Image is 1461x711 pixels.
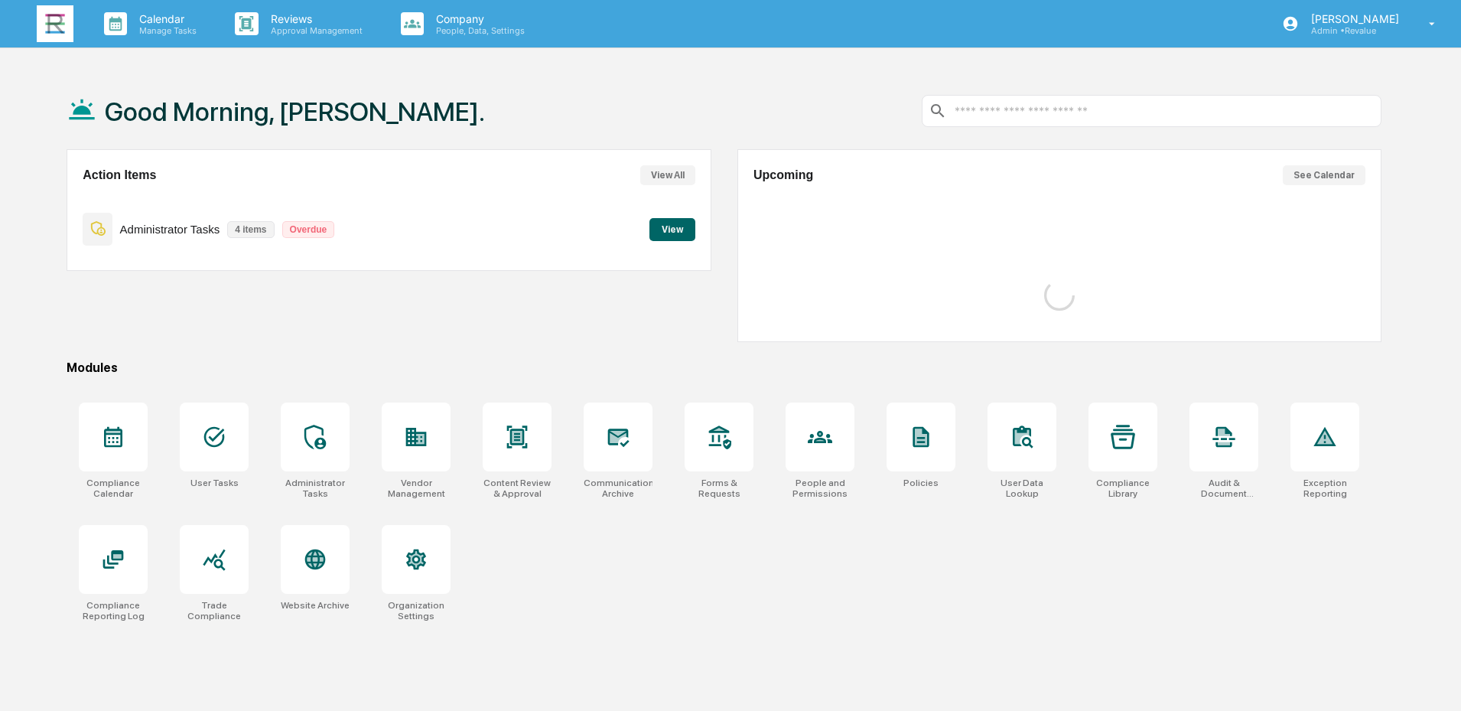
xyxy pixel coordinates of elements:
p: Calendar [127,12,204,25]
p: People, Data, Settings [424,25,532,36]
p: [PERSON_NAME] [1299,12,1407,25]
p: Reviews [259,12,370,25]
div: User Tasks [190,478,239,488]
a: View [649,221,695,236]
p: Company [424,12,532,25]
button: View All [640,165,695,185]
div: People and Permissions [786,478,854,499]
div: Trade Compliance [180,600,249,621]
div: Compliance Calendar [79,478,148,499]
h2: Action Items [83,168,156,182]
p: Administrator Tasks [120,223,220,236]
div: Communications Archive [584,478,652,499]
div: Policies [903,478,939,488]
div: Forms & Requests [685,478,753,499]
p: Overdue [282,221,335,238]
div: Compliance Reporting Log [79,600,148,621]
div: Audit & Document Logs [1189,478,1258,499]
h1: Good Morning, [PERSON_NAME]. [105,96,485,127]
img: logo [37,5,73,42]
button: See Calendar [1283,165,1365,185]
p: Approval Management [259,25,370,36]
div: Exception Reporting [1290,478,1359,499]
div: Compliance Library [1088,478,1157,499]
button: View [649,218,695,241]
p: Admin • Revalue [1299,25,1407,36]
div: Organization Settings [382,600,451,621]
div: Vendor Management [382,478,451,499]
h2: Upcoming [753,168,813,182]
div: Website Archive [281,600,350,611]
p: Manage Tasks [127,25,204,36]
div: Content Review & Approval [483,478,552,499]
div: Modules [67,360,1381,375]
div: User Data Lookup [988,478,1056,499]
p: 4 items [227,221,274,238]
div: Administrator Tasks [281,478,350,499]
